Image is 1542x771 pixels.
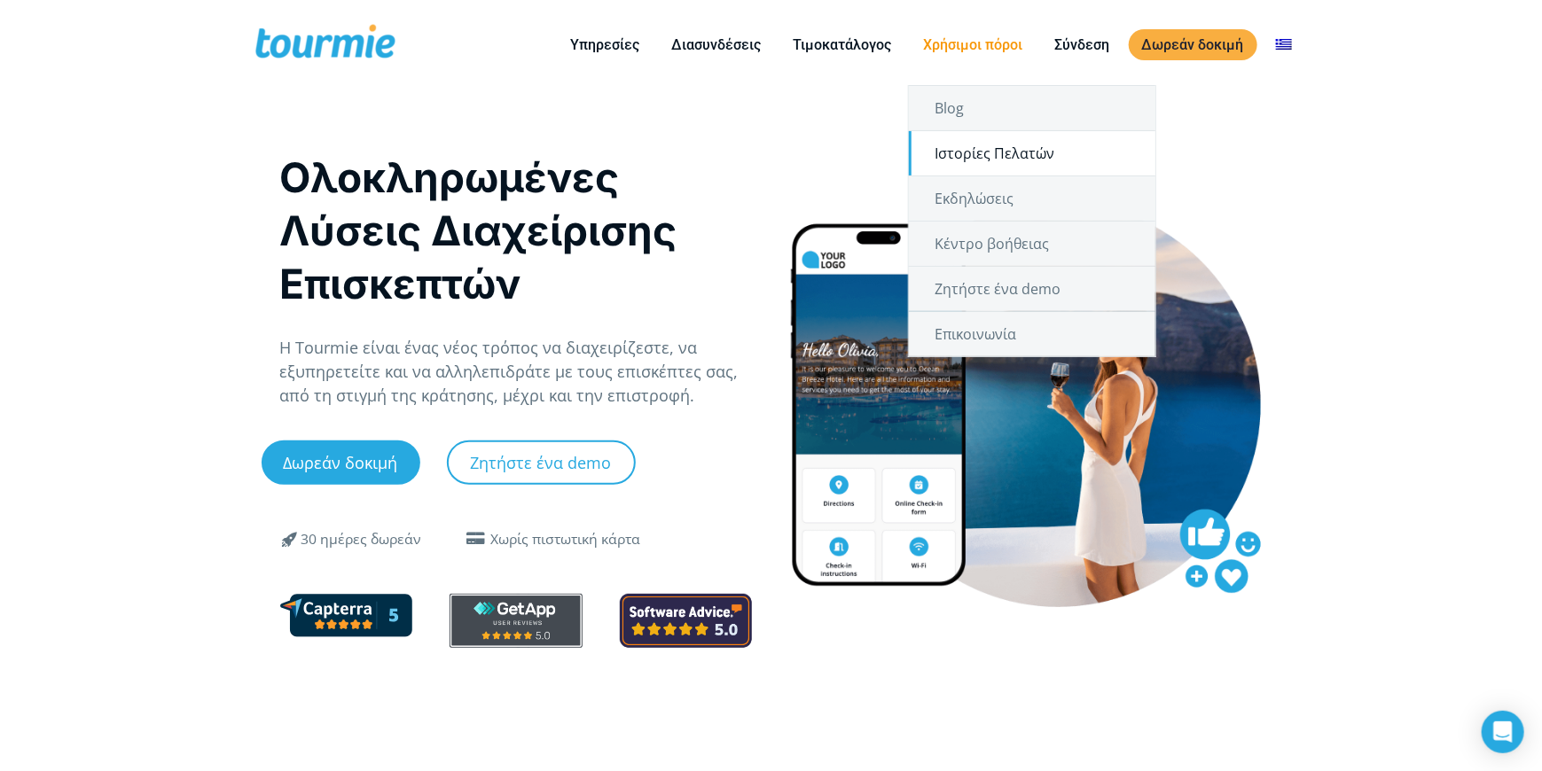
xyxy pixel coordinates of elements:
a: Διασυνδέσεις [659,34,775,56]
span:  [270,528,312,549]
a: Σύνδεση [1042,34,1123,56]
span:  [462,532,490,546]
a: Κέντρο βοήθειας [909,222,1155,266]
a: Δωρεάν δοκιμή [262,440,420,485]
a: Blog [909,86,1155,130]
div: 30 ημέρες δωρεάν [301,529,422,550]
a: Εκδηλώσεις [909,176,1155,221]
a: Τιμοκατάλογος [780,34,905,56]
a: Ζητήστε ένα demo [909,267,1155,311]
h1: Ολοκληρωμένες Λύσεις Διαχείρισης Επισκεπτών [280,151,753,310]
a: Δωρεάν δοκιμή [1129,29,1257,60]
a: Υπηρεσίες [558,34,654,56]
a: Χρήσιμοι πόροι [911,34,1037,56]
a: Ιστορίες Πελατών [909,131,1155,175]
div: Χωρίς πιστωτική κάρτα [490,529,640,550]
p: Η Tourmie είναι ένας νέος τρόπος να διαχειρίζεστε, να εξυπηρετείτε και να αλληλεπιδράτε με τους ε... [280,336,753,408]
a: Ζητήστε ένα demo [447,440,636,485]
a: Επικοινωνία [909,312,1155,356]
div: Open Intercom Messenger [1482,711,1524,753]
